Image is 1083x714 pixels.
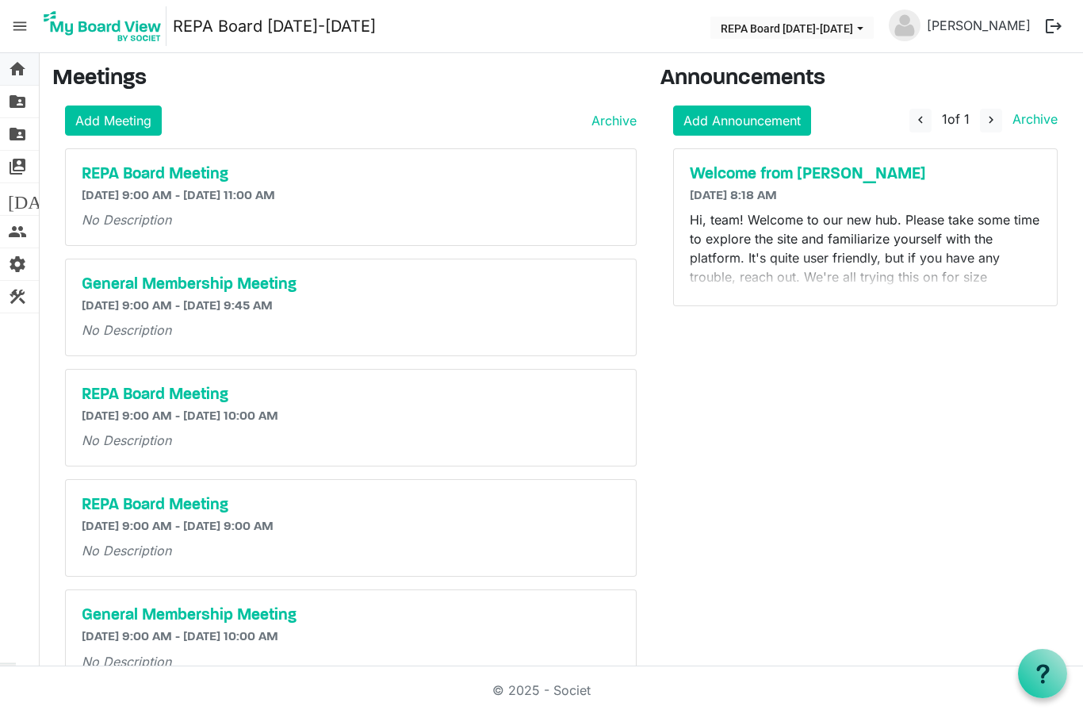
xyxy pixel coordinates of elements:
span: people [8,216,27,248]
a: REPA Board [DATE]-[DATE] [173,10,376,42]
span: menu [5,11,35,41]
span: 1 [942,111,947,127]
h6: [DATE] 9:00 AM - [DATE] 10:00 AM [82,409,620,424]
a: My Board View Logo [39,6,173,46]
img: My Board View Logo [39,6,166,46]
a: General Membership Meeting [82,275,620,294]
button: navigate_before [909,109,932,132]
a: General Membership Meeting [82,606,620,625]
p: No Description [82,210,620,229]
span: navigate_next [984,113,998,127]
h6: [DATE] 9:00 AM - [DATE] 11:00 AM [82,189,620,204]
span: settings [8,248,27,280]
a: Archive [1006,111,1058,127]
p: Hi, team! Welcome to our new hub. Please take some time to explore the site and familiarize yours... [690,210,1042,363]
a: Welcome from [PERSON_NAME] [690,165,1042,184]
p: No Description [82,321,620,340]
h6: [DATE] 9:00 AM - [DATE] 10:00 AM [82,630,620,645]
span: [DATE] [8,183,69,215]
a: Archive [585,111,637,130]
button: navigate_next [980,109,1002,132]
img: no-profile-picture.svg [889,10,920,41]
p: No Description [82,431,620,450]
a: Add Announcement [673,106,811,136]
a: [PERSON_NAME] [920,10,1037,41]
span: switch_account [8,151,27,182]
button: logout [1037,10,1070,43]
h3: Meetings [52,66,637,93]
span: folder_shared [8,118,27,150]
p: No Description [82,541,620,560]
p: No Description [82,652,620,671]
span: construction [8,281,27,313]
button: REPA Board 2025-2026 dropdownbutton [710,17,874,39]
span: folder_shared [8,86,27,117]
span: navigate_before [913,113,928,127]
a: REPA Board Meeting [82,386,620,405]
h6: [DATE] 9:00 AM - [DATE] 9:00 AM [82,520,620,535]
span: of 1 [942,111,970,127]
a: Add Meeting [65,106,162,136]
a: REPA Board Meeting [82,165,620,184]
a: © 2025 - Societ [492,682,591,698]
a: REPA Board Meeting [82,496,620,515]
span: [DATE] 8:18 AM [690,190,777,202]
span: home [8,53,27,85]
h6: [DATE] 9:00 AM - [DATE] 9:45 AM [82,299,620,314]
h3: Announcements [660,66,1071,93]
